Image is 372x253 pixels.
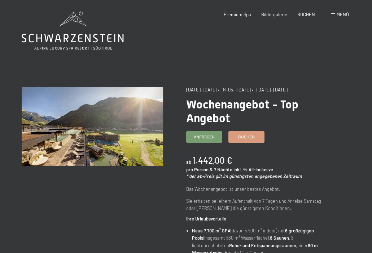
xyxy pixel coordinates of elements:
[186,98,298,125] span: Wochenangebot - Top Angebot
[218,87,251,93] span: • 14.05.–[DATE]
[186,185,328,193] p: Das Wochenangebot ist unser bestes Angebot.
[187,132,222,142] a: Anfragen
[194,134,215,140] span: Anfragen
[186,197,328,212] p: Sie erhalten bei einem Aufenthalt von 7 Tagen und Anreise Samstag oder [PERSON_NAME] die günstigs...
[186,159,191,165] span: ab
[224,12,251,17] a: Premium Spa
[238,134,255,140] span: Buchen
[297,12,315,17] a: BUCHEN
[186,167,213,172] span: pro Person &
[214,167,232,172] span: 7 Nächte
[186,216,226,222] strong: Ihre Urlaubsvorteile
[261,12,287,17] a: Bildergalerie
[22,87,163,166] img: Wochenangebot - Top Angebot
[270,235,289,241] strong: 8 Saunen
[229,243,297,248] strong: Ruhe- und Entspannungsräumen,
[186,87,217,93] span: [DATE]–[DATE]
[252,87,288,93] span: • [DATE]–[DATE]
[337,12,349,17] span: Menü
[186,173,302,179] em: * der ab-Preis gilt im günstigsten angegebenen Zeitraum
[192,228,231,233] strong: Neue 7.700 m² SPA
[233,167,273,172] span: inkl. ¾ All-Inclusive
[229,132,264,142] a: Buchen
[192,155,232,166] b: 1.442,00 €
